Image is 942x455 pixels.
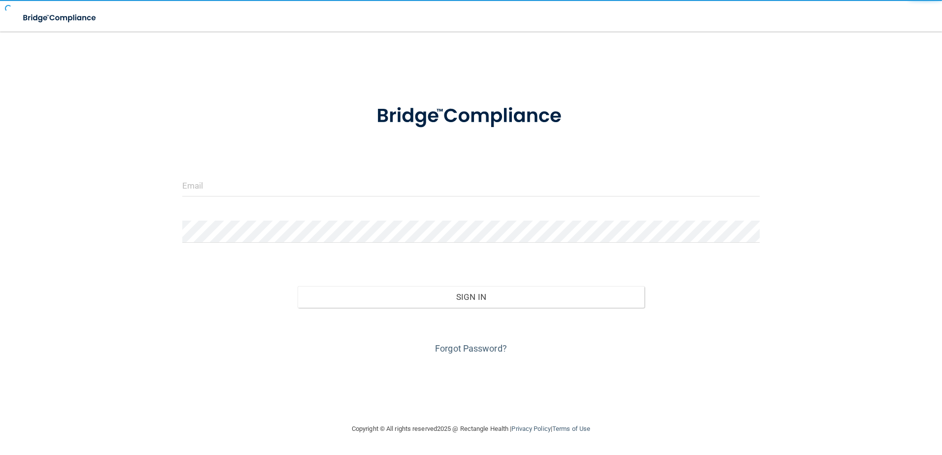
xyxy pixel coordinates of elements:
button: Sign In [298,286,644,308]
input: Email [182,174,760,196]
a: Terms of Use [552,425,590,432]
a: Forgot Password? [435,343,507,354]
img: bridge_compliance_login_screen.278c3ca4.svg [15,8,105,28]
a: Privacy Policy [511,425,550,432]
div: Copyright © All rights reserved 2025 @ Rectangle Health | | [291,413,651,445]
img: bridge_compliance_login_screen.278c3ca4.svg [356,91,586,142]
